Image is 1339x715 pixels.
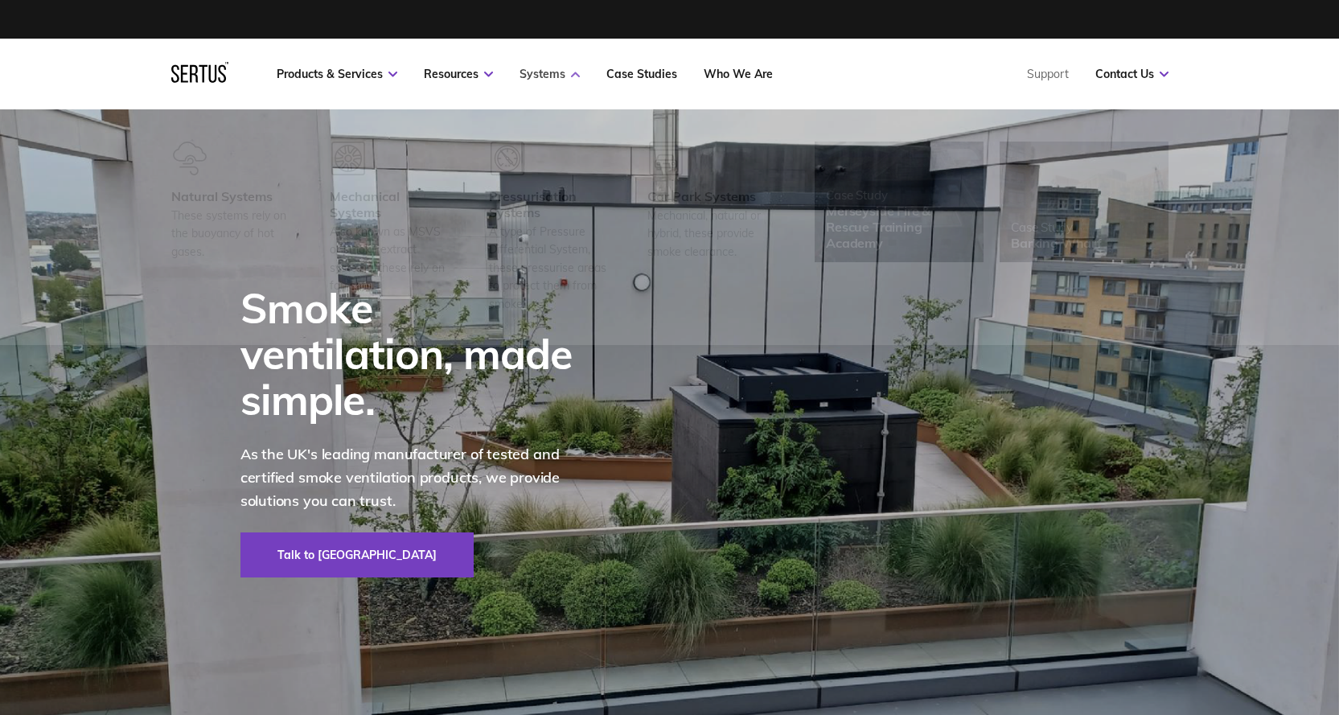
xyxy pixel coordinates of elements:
[240,443,594,512] p: As the UK's leading manufacturer of tested and certified smoke ventilation products, we provide s...
[1095,67,1169,81] a: Contact Us
[240,532,474,577] a: Talk to [GEOGRAPHIC_DATA]
[171,142,290,313] a: Natural SystemsThese systems rely on the buoyancy of hot gases.
[1000,142,1169,262] a: Case StudyBarking Wharf
[240,285,594,423] div: Smoke ventilation, made simple.
[647,142,766,313] a: Car Park SystemsMechanical, natural or hybrid, these provide smoke clearance.
[826,203,972,251] div: Merseyside Fire & Rescue Training Academy
[1011,220,1102,235] div: Case Study
[1027,67,1069,81] a: Support
[171,188,290,204] div: Natural Systems
[520,67,580,81] a: Systems
[647,188,766,204] div: Car Park Systems
[489,223,608,313] div: A type of Pressure Differential System, these pressurise areas to protect them from smoke.
[606,67,677,81] a: Case Studies
[815,142,984,262] a: Case StudyMerseyside Fire & Rescue Training Academy
[1049,528,1339,715] iframe: Chat Widget
[330,142,449,313] a: Mechanical SystemsAlso known as MSVS or smoke extract systems, these rely on fan sets.
[826,187,972,203] div: Case Study
[647,207,766,261] div: Mechanical, natural or hybrid, these provide smoke clearance.
[171,207,290,261] div: These systems rely on the buoyancy of hot gases.
[277,67,397,81] a: Products & Services
[489,142,608,313] a: Pressurisation SystemsA type of Pressure Differential System, these pressurise areas to protect t...
[330,223,449,295] div: Also known as MSVS or smoke extract systems, these rely on fan sets.
[330,188,449,220] div: Mechanical Systems
[424,67,493,81] a: Resources
[489,188,608,220] div: Pressurisation Systems
[704,67,773,81] a: Who We Are
[1011,235,1102,251] div: Barking Wharf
